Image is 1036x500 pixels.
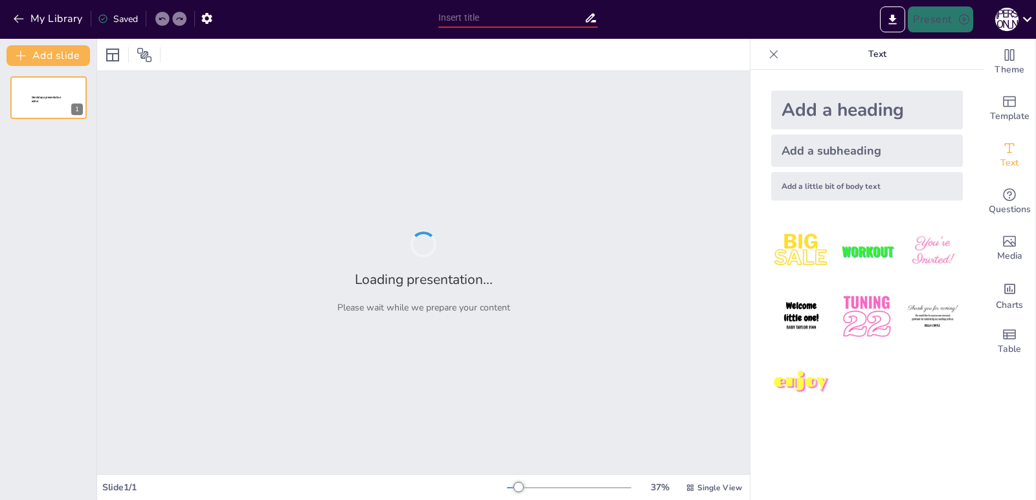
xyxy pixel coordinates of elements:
span: Single View [697,483,742,493]
span: Media [997,249,1022,263]
span: Charts [996,298,1023,312]
img: 3.jpeg [903,221,963,281]
img: 1.jpeg [771,221,831,281]
span: Sendsteps presentation editor [32,96,61,103]
img: 7.jpeg [771,353,831,413]
div: А [PERSON_NAME] [995,8,1019,31]
span: Text [1000,156,1019,170]
h2: Loading presentation... [355,270,493,288]
div: Add charts and graphs [984,272,1035,318]
p: Text [784,39,971,70]
div: Add images, graphics, shapes or video [984,225,1035,272]
div: Add a heading [771,91,963,129]
div: Add a subheading [771,135,963,167]
div: Get real-time input from your audience [984,179,1035,225]
button: Present [908,6,973,32]
img: 4.jpeg [771,287,831,347]
span: Theme [995,63,1024,77]
div: Add a little bit of body text [771,172,963,201]
div: 1 [10,76,87,119]
span: Position [137,47,152,63]
button: My Library [10,8,88,29]
img: 5.jpeg [837,287,897,347]
button: А [PERSON_NAME] [995,6,1019,32]
div: Saved [98,13,138,25]
span: Questions [989,202,1031,217]
button: Export to PowerPoint [880,6,905,32]
img: 6.jpeg [903,287,963,347]
span: Template [990,109,1030,124]
button: Add slide [6,45,90,66]
input: Insert title [438,8,585,27]
div: Add a table [984,318,1035,365]
p: Please wait while we prepare your content [337,301,510,314]
span: Table [998,342,1021,356]
div: 1 [71,103,83,115]
div: Slide 1 / 1 [102,481,507,494]
div: Add text boxes [984,132,1035,179]
div: Change the overall theme [984,39,1035,85]
div: 37 % [644,481,675,494]
div: Add ready made slides [984,85,1035,132]
div: Layout [102,45,123,65]
img: 2.jpeg [837,221,897,281]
